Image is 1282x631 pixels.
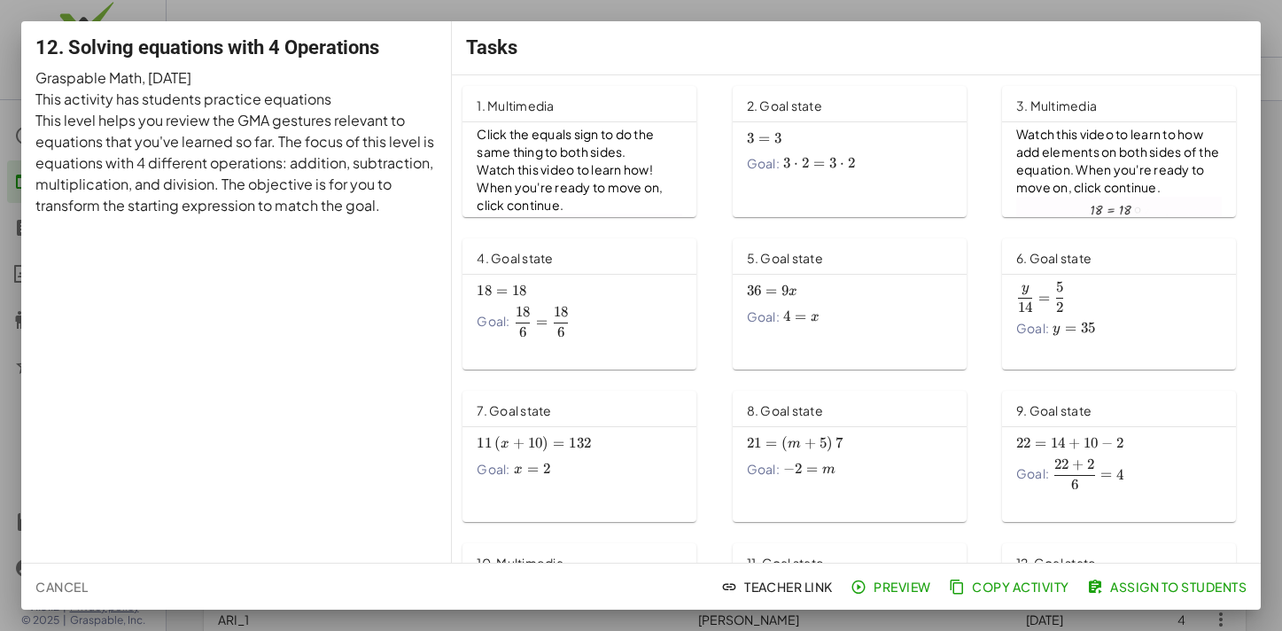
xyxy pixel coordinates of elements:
[514,463,523,477] span: x
[477,555,563,571] span: 10. Multimedia
[494,434,501,452] span: (
[477,434,492,452] span: 11
[513,434,524,452] span: +
[747,154,780,172] span: Goal:
[530,307,532,326] span: ​
[1071,476,1078,494] span: 6
[1002,391,1250,522] a: 9. Goal stateGoal:
[794,154,798,172] span: ⋅
[1022,281,1029,295] span: y
[477,126,656,160] span: Click the equals sign to do the same thing to both sides.
[747,282,762,300] span: 36
[1002,238,1250,370] a: 6. Goal stateGoal:
[758,129,770,147] span: =
[1016,402,1092,418] span: 9. Goal state
[945,571,1076,603] button: Copy Activity
[733,86,981,217] a: 2. Goal stateGoal:
[952,579,1069,595] span: Copy Activity
[1100,466,1112,484] span: =
[1016,197,1222,299] img: 90b4ccf503390d41cba3d2681e034d5e97d0f48ff0be1523254b0b6edd357f12.gif
[804,434,816,452] span: +
[802,154,809,172] span: 2
[835,434,843,452] span: 7
[747,129,754,147] span: 3
[477,97,554,113] span: 1. Multimedia
[820,434,827,452] span: 5
[536,314,548,331] span: =
[1016,459,1049,489] span: Goal:
[781,282,789,300] span: 9
[477,282,492,300] span: 18
[543,460,550,478] span: 2
[568,307,570,326] span: ​
[765,434,777,452] span: =
[35,36,379,58] span: 12. Solving equations with 4 Operations
[747,460,780,479] span: Goal:
[542,434,548,452] span: )
[554,303,569,321] span: 18
[527,460,539,478] span: =
[477,161,665,213] span: Watch this video to learn how! When you're ready to move on, click continue.
[557,323,564,341] span: 6
[569,434,591,452] span: 132
[496,282,508,300] span: =
[1032,285,1034,302] span: ​
[747,97,822,113] span: 2. Goal state
[783,460,795,478] span: −
[1018,299,1033,316] span: 14
[462,86,711,217] a: 1. MultimediaClick the equals sign to do the same thing to both sides.Watch this video to learn h...
[827,434,833,452] span: )
[1116,466,1123,484] span: 4
[477,214,682,311] img: 36a6687a8016c119b67d478aaaed29b9243e8febb9e55e8d6df94b226769021e.gif
[847,571,938,603] button: Preview
[1068,434,1080,452] span: +
[1053,322,1060,336] span: y
[1051,434,1066,452] span: 14
[35,68,142,87] span: Graspable Math
[1065,319,1076,337] span: =
[35,89,438,110] p: This activity has students practice equations
[774,129,781,147] span: 3
[1038,288,1050,306] span: =
[512,282,527,300] span: 18
[783,308,790,325] span: 4
[1084,434,1099,452] span: 10
[840,154,844,172] span: ⋅
[1035,434,1046,452] span: =
[35,579,88,595] span: Cancel
[462,391,711,522] a: 7. Goal stateGoal:
[1081,319,1096,337] span: 35
[795,308,806,325] span: =
[747,402,823,418] span: 8. Goal state
[718,571,840,603] button: Teacher Link
[1056,278,1063,296] span: 5
[822,463,835,477] span: m
[733,238,981,370] a: 5. Goal stateGoal:
[477,307,509,337] span: Goal:
[28,571,95,603] button: Cancel
[1084,571,1254,603] button: Assign to Students
[765,282,777,300] span: =
[477,402,551,418] span: 7. Goal state
[462,238,711,370] a: 4. Goal stateGoal:
[747,250,823,266] span: 5. Goal state
[747,308,780,326] span: Goal:
[528,434,543,452] span: 10
[813,154,825,172] span: =
[747,434,762,452] span: 21
[789,284,797,299] span: x
[519,323,526,341] span: 6
[1002,86,1250,217] a: 3. MultimediaWatch this video to learn to how add elements on both sides of the equation. When yo...
[795,460,802,478] span: 2
[553,434,564,452] span: =
[829,154,836,172] span: 3
[1095,459,1097,479] span: ​
[1116,434,1123,452] span: 2
[725,579,833,595] span: Teacher Link
[1072,456,1084,473] span: +
[854,579,931,595] span: Preview
[783,154,790,172] span: 3
[35,110,438,216] p: This level helps you review the GMA gestures relevant to equations that you've learned so far. Th...
[1056,299,1063,316] span: 2
[747,555,825,571] span: 11. Goal state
